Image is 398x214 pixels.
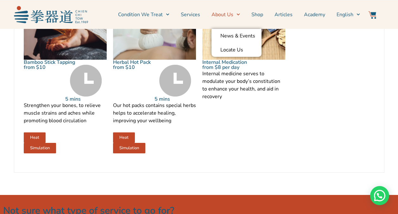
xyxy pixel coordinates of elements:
[113,65,155,70] p: from $10
[113,132,135,143] a: Heat
[181,7,200,23] a: Services
[24,59,75,66] a: Bamboo Stick Tapping
[155,97,196,102] p: 5 mins
[275,7,293,23] a: Articles
[24,65,65,70] p: from $10
[212,7,240,23] a: About Us
[30,146,50,150] span: Simulation
[65,97,107,102] p: 5 mins
[212,43,262,57] a: Locate Us
[91,7,360,23] nav: Menu
[202,59,247,66] a: Internal Medication
[118,7,169,23] a: Condition We Treat
[119,136,129,140] span: Heat
[119,146,139,150] span: Simulation
[113,143,145,153] a: Simulation
[113,102,196,124] p: Our hot packs contains special herbs helps to accelerate healing, improving your wellbeing
[202,70,285,100] p: Internal medicine serves to modulate your body’s constitution to enhance your health, and aid in ...
[304,7,325,23] a: Academy
[159,65,191,97] img: Time Grey
[251,7,263,23] a: Shop
[212,29,262,57] ul: About Us
[113,59,151,66] a: Herbal Hot Pack
[212,29,262,43] a: News & Events
[24,143,56,153] a: Simulation
[337,11,353,18] span: English
[202,65,244,70] p: from $8 per day
[370,186,389,205] div: Need help? WhatsApp contact
[70,65,102,97] img: Time Grey
[24,132,46,143] a: Heat
[337,7,360,23] a: Switch to English
[369,11,376,19] img: Website Icon-03
[30,136,39,140] span: Heat
[24,102,107,124] p: Strengthen your bones, to relieve muscle strains and aches while promoting blood circulation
